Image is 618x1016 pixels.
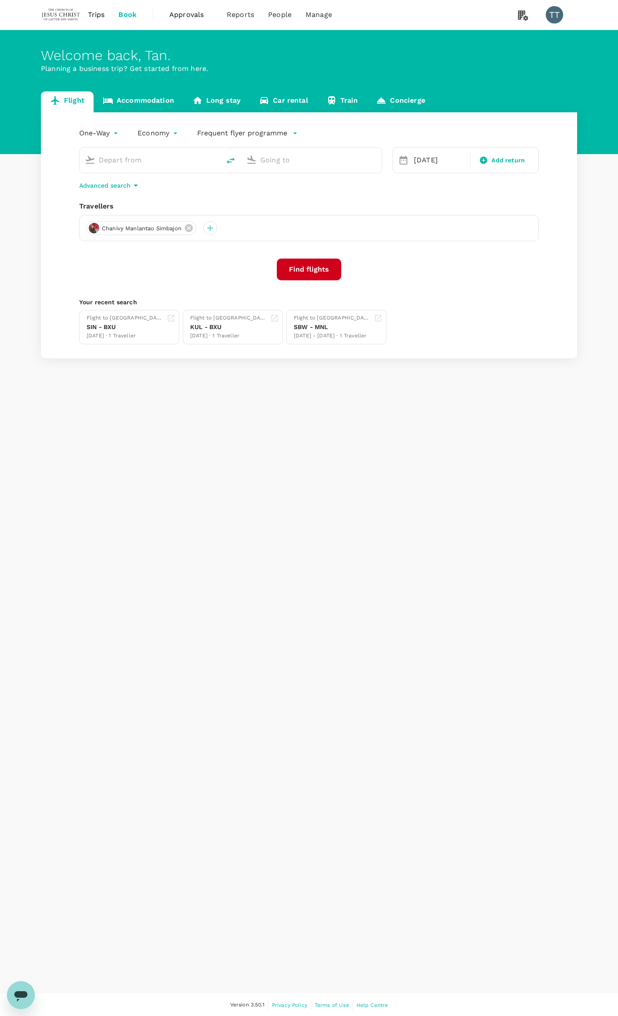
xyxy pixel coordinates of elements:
[546,6,563,24] div: TT
[268,10,292,20] span: People
[169,10,213,20] span: Approvals
[227,10,254,20] span: Reports
[41,5,81,24] img: The Malaysian Church of Jesus Christ of Latter-day Saints
[306,10,332,20] span: Manage
[7,981,35,1009] iframe: Button to launch messaging window
[88,10,105,20] span: Trips
[118,10,137,20] span: Book
[220,150,241,171] button: delete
